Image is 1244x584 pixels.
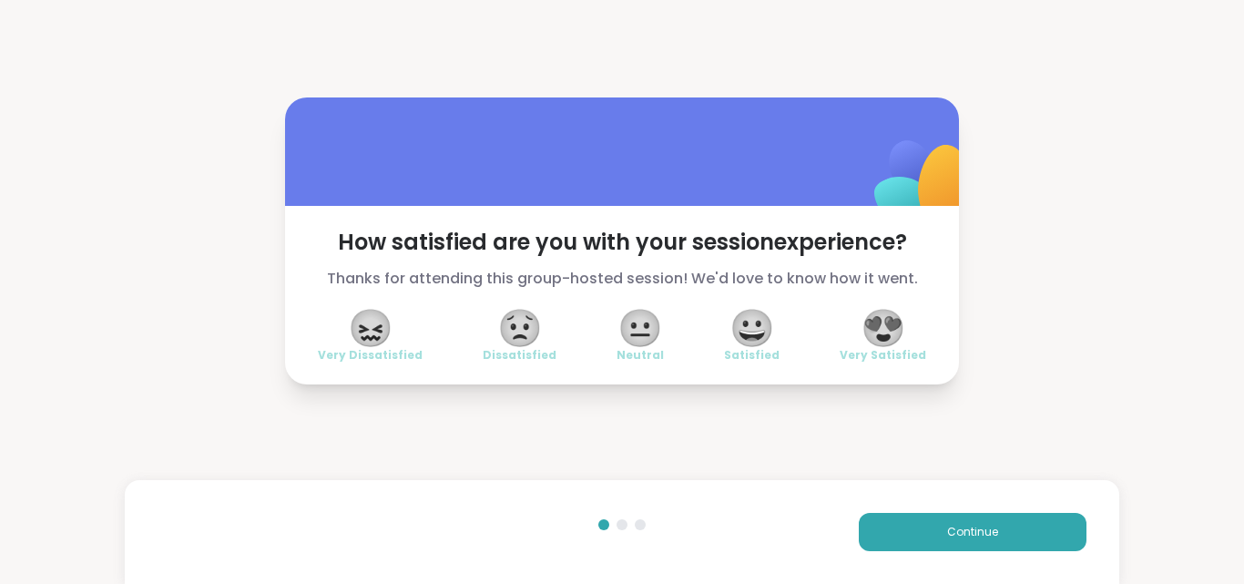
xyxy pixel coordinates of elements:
span: Continue [947,524,998,540]
span: Thanks for attending this group-hosted session! We'd love to know how it went. [318,268,926,290]
span: 😟 [497,312,543,344]
span: 😍 [861,312,906,344]
span: 😀 [729,312,775,344]
span: 😐 [617,312,663,344]
span: 😖 [348,312,393,344]
button: Continue [859,513,1086,551]
span: Very Satisfied [840,348,926,363]
span: Neutral [617,348,664,363]
span: Dissatisfied [483,348,556,363]
span: Very Dissatisfied [318,348,423,363]
span: How satisfied are you with your session experience? [318,228,926,257]
img: ShareWell Logomark [831,93,1013,274]
span: Satisfied [724,348,780,363]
